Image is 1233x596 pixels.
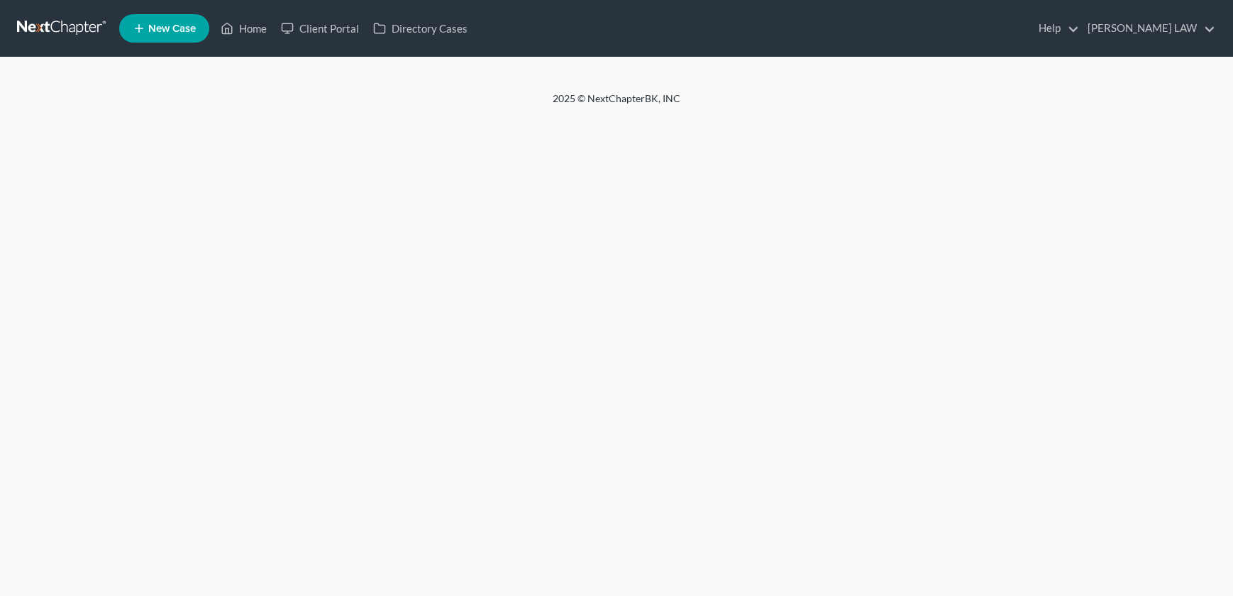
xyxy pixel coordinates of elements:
a: Client Portal [274,16,366,41]
a: Help [1032,16,1079,41]
a: Home [214,16,274,41]
new-legal-case-button: New Case [119,14,209,43]
a: Directory Cases [366,16,475,41]
a: [PERSON_NAME] LAW [1080,16,1215,41]
div: 2025 © NextChapterBK, INC [212,92,1021,117]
